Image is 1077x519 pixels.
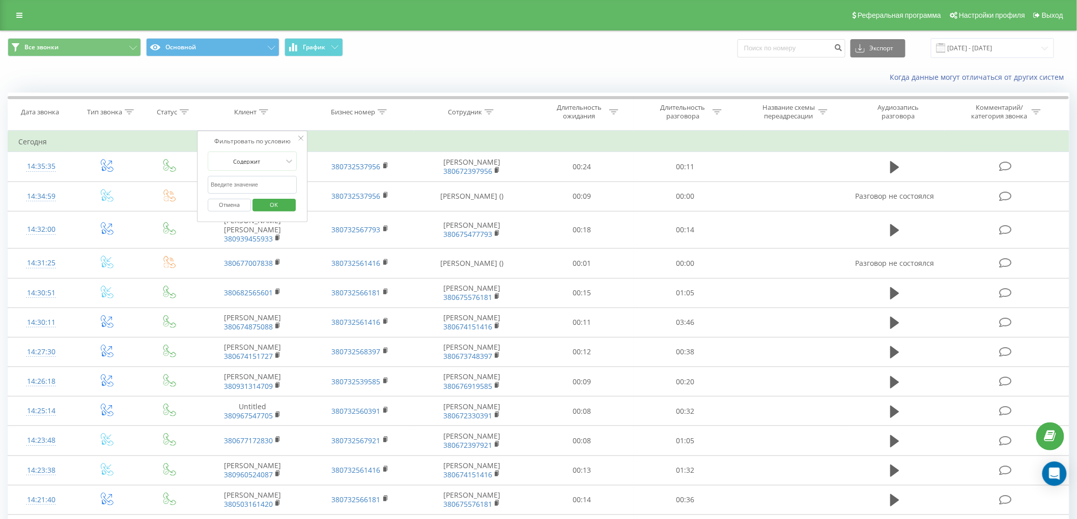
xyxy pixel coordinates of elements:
a: 380732566181 [332,288,381,297]
td: 01:05 [634,278,738,308]
a: 380676919585 [443,381,492,391]
td: [PERSON_NAME] [199,337,306,367]
div: 14:26:18 [18,372,64,391]
td: 03:46 [634,308,738,337]
div: Бизнес номер [331,108,375,116]
td: [PERSON_NAME] [414,455,530,485]
td: 00:00 [634,181,738,211]
a: 380732568397 [332,347,381,356]
div: Open Intercom Messenger [1042,462,1067,486]
td: [PERSON_NAME] [414,278,530,308]
td: [PERSON_NAME] [199,367,306,396]
a: 380675477793 [443,229,492,239]
a: 380672397921 [443,440,492,450]
div: Длительность разговора [656,103,710,120]
td: 00:11 [530,308,634,337]
a: 380674151727 [224,351,273,361]
div: Сотрудник [448,108,482,116]
span: График [303,44,326,51]
td: 00:20 [634,367,738,396]
a: 380732566181 [332,495,381,504]
span: Разговор не состоялся [855,258,934,268]
td: Сегодня [8,132,1069,152]
td: 01:05 [634,426,738,455]
div: 14:35:35 [18,157,64,176]
input: Поиск по номеру [738,39,845,57]
td: [PERSON_NAME] [199,485,306,514]
div: 14:31:25 [18,253,64,273]
a: 380675576181 [443,499,492,509]
div: 14:23:38 [18,461,64,480]
div: Название схемы переадресации [761,103,816,120]
td: 00:15 [530,278,634,308]
td: 00:00 [634,249,738,278]
a: Когда данные могут отличаться от других систем [890,72,1069,82]
td: 00:32 [634,396,738,426]
div: Комментарий/категория звонка [970,103,1029,120]
a: 380931314709 [224,381,273,391]
a: 380732567793 [332,225,381,234]
a: 380677007838 [224,258,273,268]
span: Выход [1042,11,1063,19]
td: 00:14 [634,211,738,249]
a: 380674151416 [443,322,492,331]
a: 380967547705 [224,411,273,420]
div: Аудиозапись разговора [865,103,931,120]
a: 380732537956 [332,162,381,171]
div: Тип звонка [87,108,122,116]
a: 380675576181 [443,292,492,302]
div: Длительность ожидания [552,103,607,120]
a: 380732567921 [332,436,381,445]
a: 380960524087 [224,470,273,479]
input: Введите значение [208,176,297,194]
div: Клиент [234,108,257,116]
td: [PERSON_NAME] () [414,181,530,211]
div: 14:32:00 [18,220,64,239]
td: [PERSON_NAME] [414,337,530,367]
a: 380732561416 [332,317,381,327]
a: 380677172830 [224,436,273,445]
a: 380672330391 [443,411,492,420]
td: 00:08 [530,396,634,426]
button: Основной [146,38,279,56]
a: 380674151416 [443,470,492,479]
div: Дата звонка [21,108,59,116]
td: [PERSON_NAME] [414,367,530,396]
td: 00:09 [530,181,634,211]
td: [PERSON_NAME] [414,396,530,426]
a: 380674875088 [224,322,273,331]
span: Реферальная программа [858,11,941,19]
td: 00:38 [634,337,738,367]
span: Разговор не состоялся [855,191,934,201]
a: 380732539585 [332,377,381,386]
div: 14:25:14 [18,401,64,421]
td: [PERSON_NAME] () [414,249,530,278]
div: 14:27:30 [18,342,64,362]
td: [PERSON_NAME] [414,485,530,514]
div: 14:30:51 [18,283,64,303]
div: Фильтровать по условию [208,136,297,146]
button: Экспорт [851,39,905,57]
a: 380672397956 [443,166,492,176]
td: 00:24 [530,152,634,181]
td: [PERSON_NAME] [414,211,530,249]
a: 380732561416 [332,258,381,268]
button: Отмена [208,199,251,211]
td: 00:01 [530,249,634,278]
div: Статус [157,108,177,116]
div: 14:23:48 [18,431,64,450]
button: OK [252,199,296,211]
span: Настройки профиля [959,11,1025,19]
a: 380682565601 [224,288,273,297]
td: Untitled [199,396,306,426]
td: [PERSON_NAME] [414,426,530,455]
td: 00:08 [530,426,634,455]
td: [PERSON_NAME] [PERSON_NAME] [199,211,306,249]
td: [PERSON_NAME] [414,308,530,337]
div: 14:34:59 [18,187,64,206]
td: 01:32 [634,455,738,485]
div: 14:30:11 [18,313,64,332]
td: 00:18 [530,211,634,249]
td: 00:14 [530,485,634,514]
td: 00:13 [530,455,634,485]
